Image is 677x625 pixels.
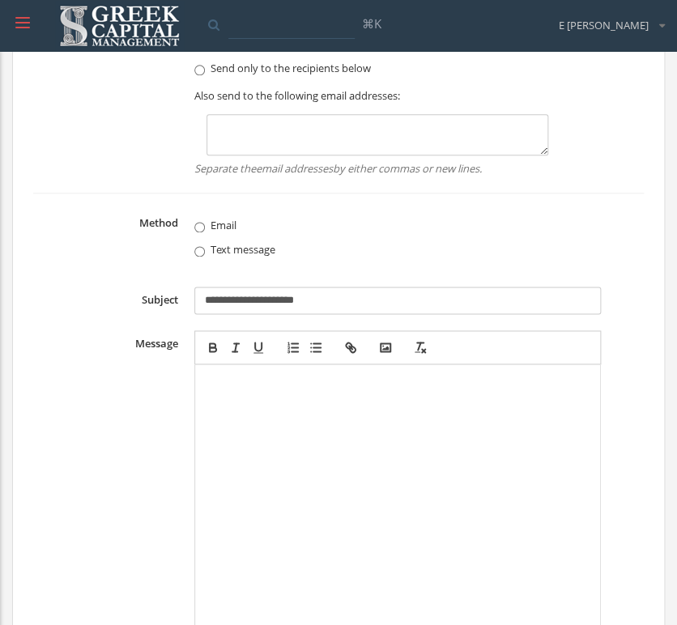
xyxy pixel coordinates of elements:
label: Method [33,210,186,270]
label: Send only to the recipients below [194,60,560,76]
em: Separate the email addresses by either commas or new lines. [194,161,560,176]
div: E [PERSON_NAME] [548,6,665,33]
span: E [PERSON_NAME] [559,18,649,33]
input: Send only to the recipients below [194,65,205,75]
label: Subject [33,287,186,314]
input: Email [194,222,205,232]
span: ⌘K [362,15,381,32]
label: Email [194,218,560,234]
span: Also send to the following email addresses: [194,88,560,104]
label: Text message [194,242,560,258]
input: Text message [194,246,205,257]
